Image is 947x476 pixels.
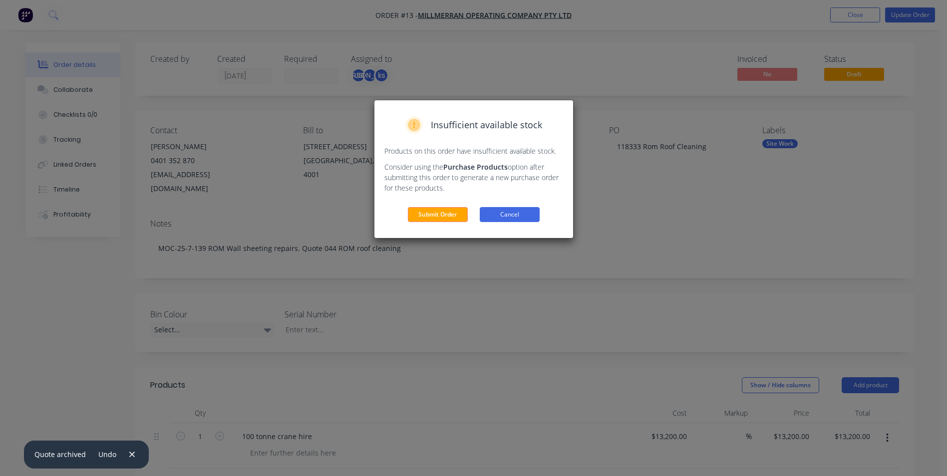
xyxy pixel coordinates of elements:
[443,162,508,172] strong: Purchase Products
[384,146,563,156] p: Products on this order have insufficient available stock.
[408,207,468,222] button: Submit Order
[431,118,542,132] span: Insufficient available stock
[480,207,540,222] button: Cancel
[93,448,122,461] button: Undo
[34,449,86,460] div: Quote archived
[384,162,563,193] p: Consider using the option after submitting this order to generate a new purchase order for these ...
